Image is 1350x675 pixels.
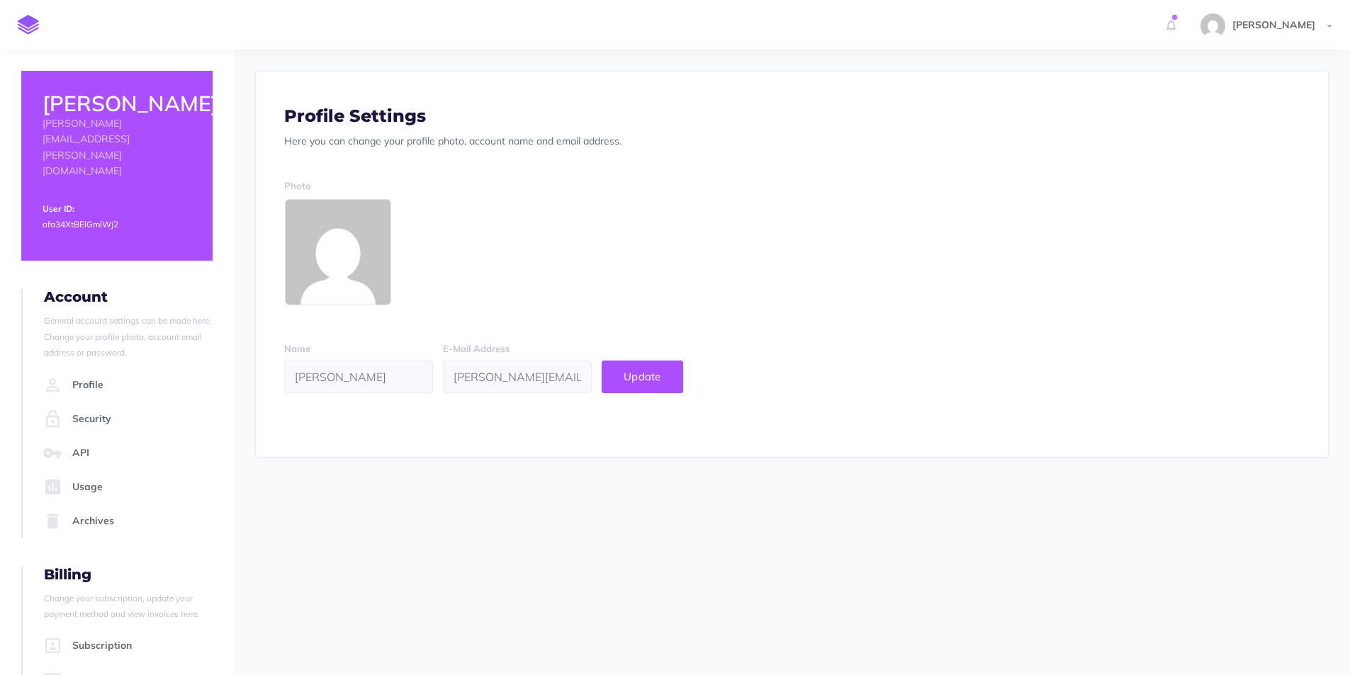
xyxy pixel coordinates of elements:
span: [PERSON_NAME] [1225,18,1322,31]
h4: Account [44,289,213,305]
a: Profile [40,368,213,402]
h2: [PERSON_NAME] [43,92,191,115]
a: Archives [40,504,213,538]
p: Here you can change your profile photo, account name and email address. [284,133,1300,149]
img: logo-mark.svg [18,15,39,35]
h4: Billing [44,567,213,582]
small: Change your subscription, update your payment method and view invoices here. [44,593,199,619]
small: General account settings can be made here. Change your profile photo, account email address or pa... [44,315,211,358]
h3: Profile Settings [284,107,1300,125]
p: [PERSON_NAME][EMAIL_ADDRESS][PERSON_NAME][DOMAIN_NAME] [43,115,191,179]
small: ofa34XtBElGmlWj2 [43,219,118,229]
img: b1eb4d8dcdfd9a3639e0a52054f32c10.jpg [1200,13,1225,38]
label: Photo [284,178,311,193]
label: Name [284,341,310,356]
small: User ID: [43,203,74,214]
a: Subscription [40,629,213,663]
a: API [40,436,213,470]
button: Update [602,361,683,393]
a: Security [40,402,213,436]
label: E-Mail Address [443,341,510,356]
a: Usage [40,470,213,504]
